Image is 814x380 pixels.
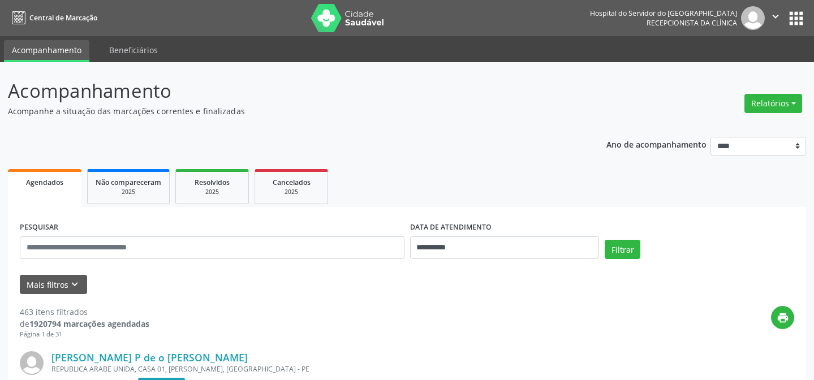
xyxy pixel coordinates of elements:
label: DATA DE ATENDIMENTO [410,219,492,236]
button: Relatórios [744,94,802,113]
a: Beneficiários [101,40,166,60]
span: Não compareceram [96,178,161,187]
p: Ano de acompanhamento [606,137,707,151]
div: REPUBLICA ARABE UNIDA, CASA 01, [PERSON_NAME], [GEOGRAPHIC_DATA] - PE [51,364,625,374]
div: 2025 [184,188,240,196]
div: 463 itens filtrados [20,306,149,318]
span: Agendados [26,178,63,187]
span: Central de Marcação [29,13,97,23]
div: Hospital do Servidor do [GEOGRAPHIC_DATA] [590,8,737,18]
span: Cancelados [273,178,311,187]
i: print [777,312,789,324]
button: print [771,306,794,329]
p: Acompanhe a situação das marcações correntes e finalizadas [8,105,567,117]
a: Central de Marcação [8,8,97,27]
p: Acompanhamento [8,77,567,105]
a: Acompanhamento [4,40,89,62]
button: Filtrar [605,240,640,259]
strong: 1920794 marcações agendadas [29,318,149,329]
label: PESQUISAR [20,219,58,236]
img: img [741,6,765,30]
div: 2025 [96,188,161,196]
span: Recepcionista da clínica [647,18,737,28]
img: img [20,351,44,375]
a: [PERSON_NAME] P de o [PERSON_NAME] [51,351,248,364]
button: Mais filtroskeyboard_arrow_down [20,275,87,295]
div: de [20,318,149,330]
div: Página 1 de 31 [20,330,149,339]
i:  [769,10,782,23]
button:  [765,6,786,30]
i: keyboard_arrow_down [68,278,81,291]
span: Resolvidos [195,178,230,187]
button: apps [786,8,806,28]
div: 2025 [263,188,320,196]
